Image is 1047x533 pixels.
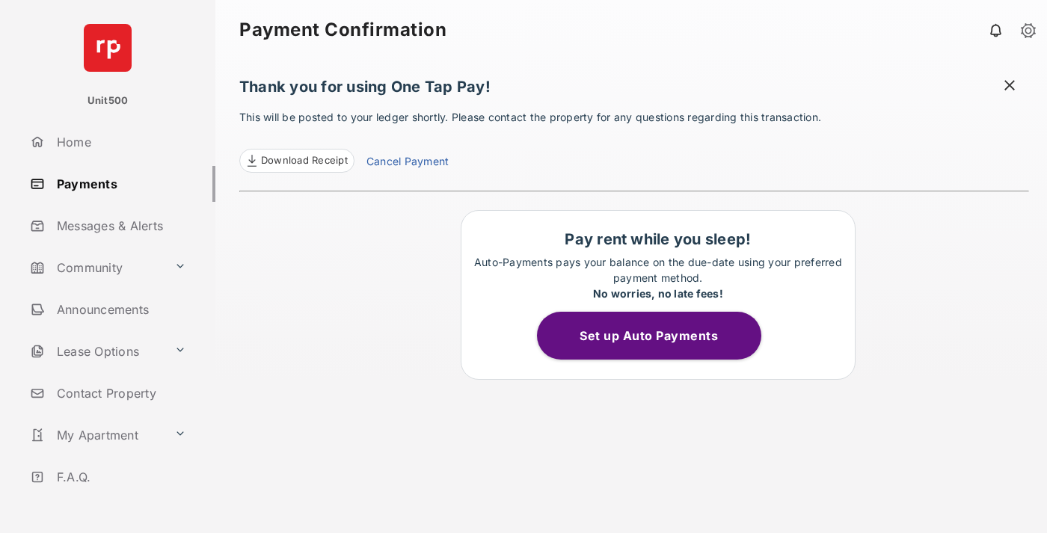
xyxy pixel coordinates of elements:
span: Download Receipt [261,153,348,168]
p: Auto-Payments pays your balance on the due-date using your preferred payment method. [469,254,847,301]
p: Unit500 [87,93,129,108]
a: Home [24,124,215,160]
p: This will be posted to your ledger shortly. Please contact the property for any questions regardi... [239,109,1029,173]
a: Messages & Alerts [24,208,215,244]
a: Community [24,250,168,286]
a: Lease Options [24,333,168,369]
a: Download Receipt [239,149,354,173]
a: Set up Auto Payments [537,328,779,343]
h1: Thank you for using One Tap Pay! [239,78,1029,103]
a: Cancel Payment [366,153,449,173]
strong: Payment Confirmation [239,21,446,39]
h1: Pay rent while you sleep! [469,230,847,248]
a: Payments [24,166,215,202]
a: Contact Property [24,375,215,411]
img: svg+xml;base64,PHN2ZyB4bWxucz0iaHR0cDovL3d3dy53My5vcmcvMjAwMC9zdmciIHdpZHRoPSI2NCIgaGVpZ2h0PSI2NC... [84,24,132,72]
a: F.A.Q. [24,459,215,495]
a: Announcements [24,292,215,327]
a: My Apartment [24,417,168,453]
button: Set up Auto Payments [537,312,761,360]
div: No worries, no late fees! [469,286,847,301]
